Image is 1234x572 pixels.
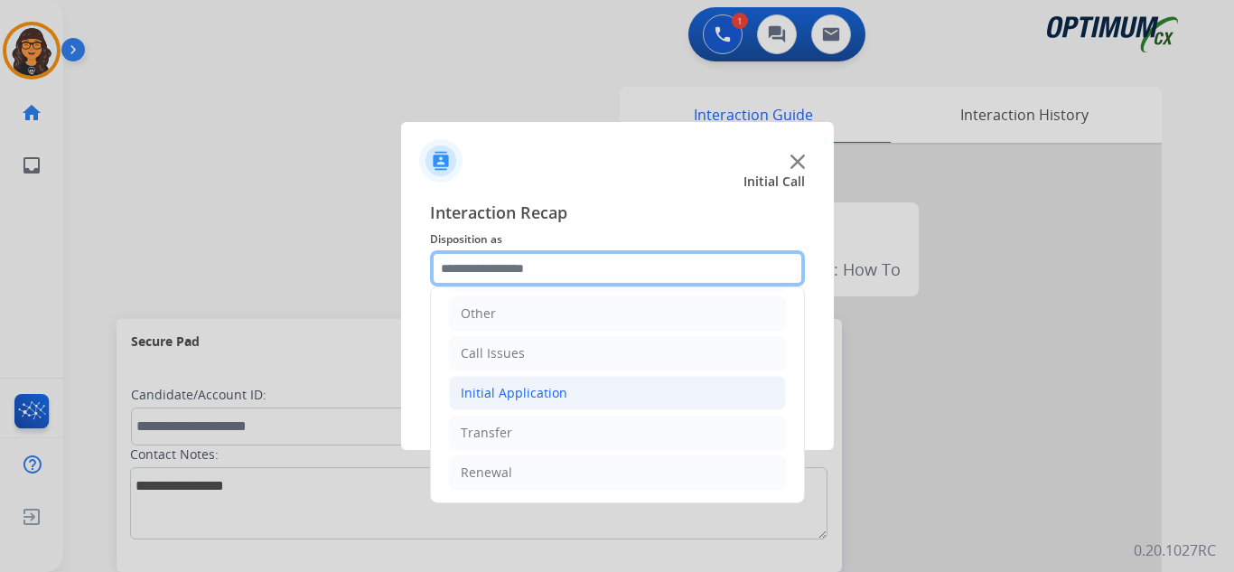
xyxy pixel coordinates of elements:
[461,344,525,362] div: Call Issues
[430,229,805,250] span: Disposition as
[461,305,496,323] div: Other
[461,424,512,442] div: Transfer
[419,139,463,183] img: contactIcon
[743,173,805,191] span: Initial Call
[461,464,512,482] div: Renewal
[1134,539,1216,561] p: 0.20.1027RC
[430,200,805,229] span: Interaction Recap
[461,384,567,402] div: Initial Application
